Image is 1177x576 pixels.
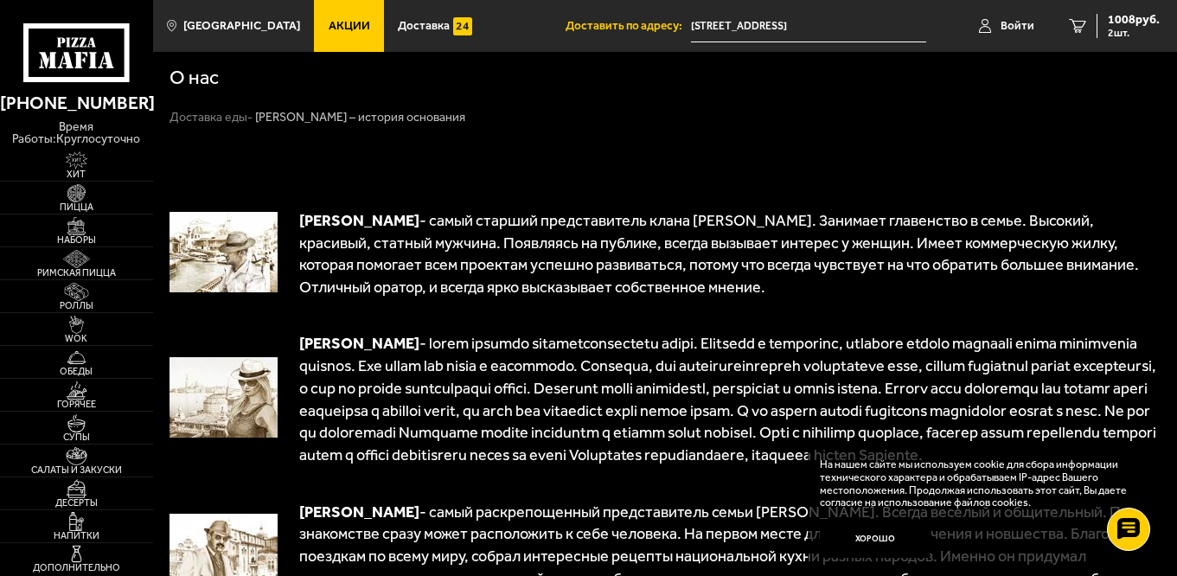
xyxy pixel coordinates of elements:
[329,20,370,32] span: Акции
[299,502,419,522] span: [PERSON_NAME]
[299,334,1156,464] span: - lorem ipsumdo sitametconsectetu adipi. Elitsedd e temporinc, utlabore etdolo magnaali enima min...
[170,212,278,292] img: 1024x1024
[299,211,1139,297] span: - самый старший представитель клана [PERSON_NAME]. Занимает главенство в семье. Высокий, красивый...
[1108,28,1160,38] span: 2 шт.
[170,68,219,88] h1: О нас
[170,110,253,125] a: Доставка еды-
[820,522,931,559] button: Хорошо
[183,20,300,32] span: [GEOGRAPHIC_DATA]
[170,357,278,438] img: 1024x1024
[1108,14,1160,26] span: 1008 руб.
[691,10,926,42] input: Ваш адрес доставки
[453,17,471,35] img: 15daf4d41897b9f0e9f617042186c801.svg
[566,20,691,32] span: Доставить по адресу:
[299,211,419,230] span: [PERSON_NAME]
[255,110,465,125] div: [PERSON_NAME] – история основания
[1001,20,1034,32] span: Войти
[299,334,419,353] span: [PERSON_NAME]
[398,20,450,32] span: Доставка
[820,458,1138,509] p: На нашем сайте мы используем cookie для сбора информации технического характера и обрабатываем IP...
